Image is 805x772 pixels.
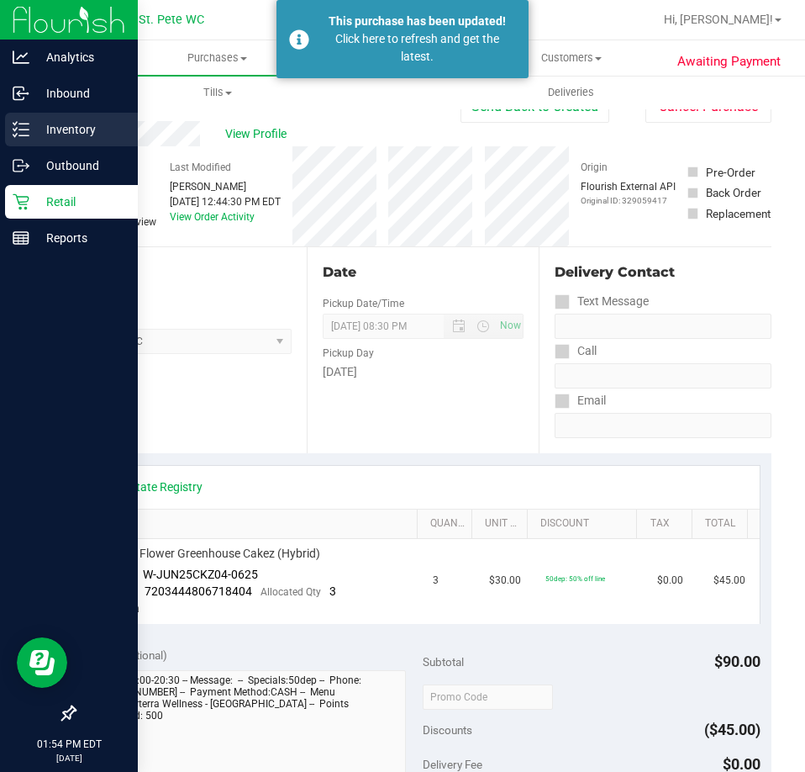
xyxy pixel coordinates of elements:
span: Hi, [PERSON_NAME]! [664,13,773,26]
span: FD 3.5g Flower Greenhouse Cakez (Hybrid) [97,546,320,562]
label: Email [555,389,606,413]
span: $0.00 [657,573,683,589]
span: View Profile [225,125,292,143]
label: Pickup Date/Time [323,296,404,311]
a: Deliveries [394,75,748,110]
p: Inventory [29,119,130,140]
span: 3 [329,584,336,598]
div: [DATE] [323,363,524,381]
inline-svg: Outbound [13,157,29,174]
span: Customers [395,50,747,66]
div: This purchase has been updated! [318,13,516,30]
label: Pickup Day [323,346,374,361]
label: Last Modified [170,160,231,175]
div: [PERSON_NAME] [170,179,281,194]
a: Discount [540,517,630,531]
span: $30.00 [489,573,521,589]
a: SKU [99,517,410,531]
div: Pre-Order [706,164,755,181]
a: Purchases [40,40,394,76]
span: St. Pete WC [139,13,204,27]
span: 50dep: 50% off line [545,574,605,583]
p: Reports [29,228,130,248]
label: Origin [581,160,608,175]
a: Tax [650,517,686,531]
span: Tills [41,85,393,100]
inline-svg: Reports [13,230,29,246]
span: W-JUN25CKZ04-0625 [143,568,258,581]
p: Retail [29,192,130,212]
p: Inbound [29,83,130,103]
a: View Order Activity [170,211,255,223]
div: Back Order [706,184,761,201]
iframe: Resource center [17,637,67,688]
input: Format: (999) 999-9999 [555,363,771,389]
div: Replacement [706,205,771,222]
input: Format: (999) 999-9999 [555,314,771,339]
span: Subtotal [423,655,464,669]
span: $90.00 [714,653,760,670]
span: Deliveries [525,85,617,100]
p: Analytics [29,47,130,67]
span: Purchases [40,50,394,66]
p: Original ID: 329059417 [581,194,676,207]
a: Tills [40,75,394,110]
a: Total [705,517,740,531]
a: Unit Price [485,517,520,531]
a: View State Registry [102,479,203,495]
span: $45.00 [713,573,745,589]
div: Click here to refresh and get the latest. [318,30,516,66]
span: 7203444806718404 [145,584,252,598]
div: Flourish External API [581,179,676,207]
span: Allocated Qty [260,586,321,598]
inline-svg: Retail [13,193,29,210]
p: 01:54 PM EDT [8,737,130,752]
p: [DATE] [8,752,130,764]
div: Date [323,262,524,283]
label: Text Message [555,289,649,314]
div: Location [74,262,292,283]
span: 3 [433,573,439,589]
span: ($45.00) [704,721,760,738]
span: Awaiting Payment [677,52,781,71]
p: Outbound [29,156,130,176]
div: [DATE] 12:44:30 PM EDT [170,194,281,209]
a: Customers [394,40,748,76]
span: Delivery Fee [423,758,482,771]
inline-svg: Analytics [13,49,29,66]
inline-svg: Inbound [13,85,29,102]
label: Call [555,339,597,363]
inline-svg: Inventory [13,121,29,138]
input: Promo Code [423,685,553,710]
span: Discounts [423,715,472,745]
div: Delivery Contact [555,262,771,283]
a: Quantity [430,517,466,531]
